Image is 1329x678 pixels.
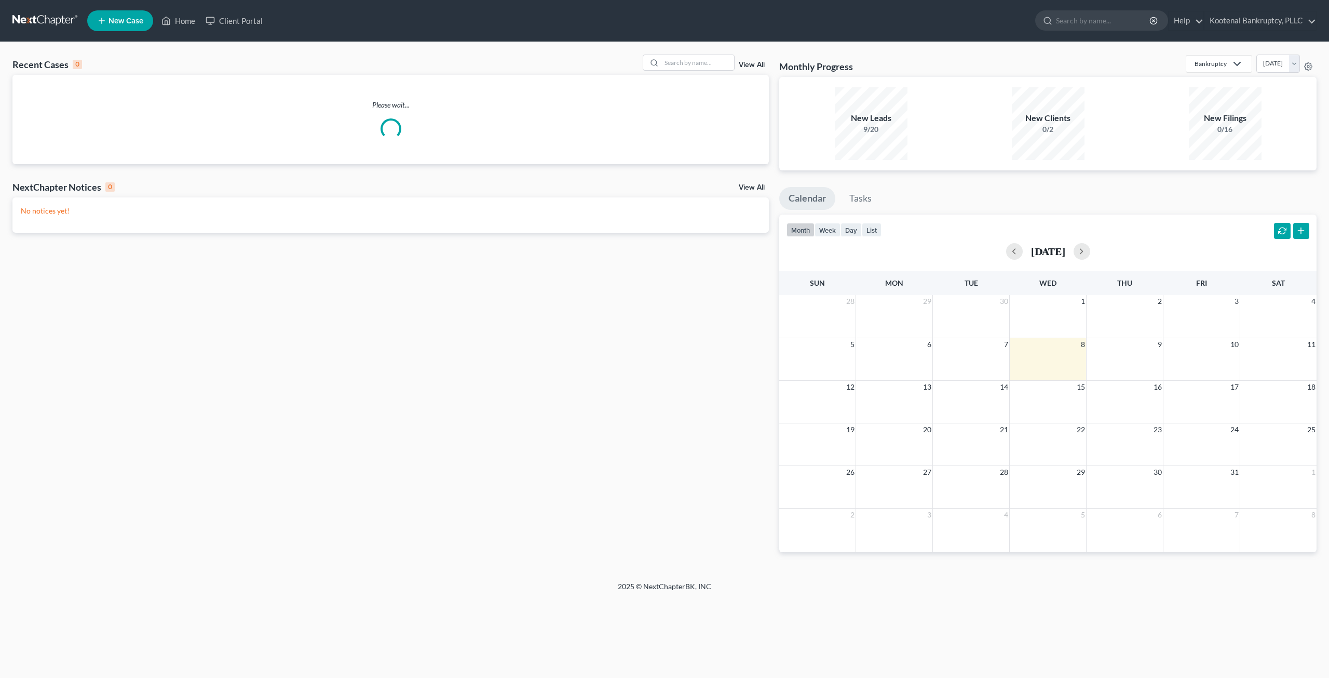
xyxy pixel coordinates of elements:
span: 23 [1152,423,1163,436]
div: 0 [73,60,82,69]
a: Client Portal [200,11,268,30]
span: 28 [845,295,856,308]
span: Tue [965,278,978,287]
span: 18 [1306,381,1317,393]
a: Home [156,11,200,30]
input: Search by name... [661,55,734,70]
span: 27 [922,466,932,478]
a: View All [739,184,765,191]
span: 28 [999,466,1009,478]
span: 17 [1229,381,1240,393]
span: 21 [999,423,1009,436]
span: 13 [922,381,932,393]
div: New Filings [1189,112,1262,124]
span: 14 [999,381,1009,393]
span: 5 [1080,509,1086,521]
span: 25 [1306,423,1317,436]
span: 30 [1152,466,1163,478]
button: week [815,223,840,237]
a: Tasks [840,187,881,210]
span: 4 [1003,509,1009,521]
a: View All [739,61,765,69]
span: New Case [109,17,143,25]
span: 2 [1157,295,1163,308]
span: 20 [922,423,932,436]
span: 22 [1076,423,1086,436]
span: 16 [1152,381,1163,393]
span: 29 [922,295,932,308]
span: 1 [1080,295,1086,308]
span: 8 [1080,338,1086,351]
div: 0 [105,182,115,192]
button: day [840,223,862,237]
p: Please wait... [12,100,769,110]
span: 6 [1157,509,1163,521]
div: Recent Cases [12,58,82,71]
span: Wed [1039,278,1056,287]
button: list [862,223,882,237]
div: Bankruptcy [1195,59,1227,68]
a: Calendar [779,187,835,210]
span: Sat [1272,278,1285,287]
div: 9/20 [835,124,907,135]
input: Search by name... [1056,11,1151,30]
p: No notices yet! [21,206,761,216]
span: 12 [845,381,856,393]
span: 9 [1157,338,1163,351]
div: NextChapter Notices [12,181,115,193]
span: 3 [1233,295,1240,308]
h2: [DATE] [1031,246,1065,257]
h3: Monthly Progress [779,60,853,73]
span: 29 [1076,466,1086,478]
span: 3 [926,509,932,521]
span: 4 [1310,295,1317,308]
span: 7 [1233,509,1240,521]
span: 15 [1076,381,1086,393]
button: month [786,223,815,237]
span: Thu [1117,278,1132,287]
span: 26 [845,466,856,478]
div: 0/16 [1189,124,1262,135]
span: 24 [1229,423,1240,436]
span: Fri [1196,278,1207,287]
div: 0/2 [1012,124,1084,135]
span: 19 [845,423,856,436]
div: New Clients [1012,112,1084,124]
span: 6 [926,338,932,351]
span: 5 [849,338,856,351]
span: Sun [810,278,825,287]
span: 31 [1229,466,1240,478]
span: 8 [1310,509,1317,521]
span: 2 [849,509,856,521]
div: New Leads [835,112,907,124]
span: 1 [1310,466,1317,478]
span: 7 [1003,338,1009,351]
span: 30 [999,295,1009,308]
div: 2025 © NextChapterBK, INC [369,581,960,600]
a: Help [1169,11,1203,30]
span: 11 [1306,338,1317,351]
a: Kootenai Bankruptcy, PLLC [1204,11,1316,30]
span: 10 [1229,338,1240,351]
span: Mon [885,278,903,287]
